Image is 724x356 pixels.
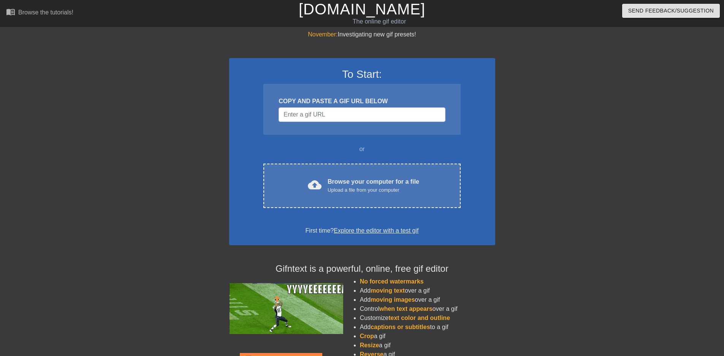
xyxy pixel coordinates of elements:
[360,342,379,348] span: Resize
[371,287,405,294] span: moving text
[360,304,495,313] li: Control over a gif
[360,313,495,323] li: Customize
[360,332,495,341] li: a gif
[360,323,495,332] li: Add to a gif
[328,186,419,194] div: Upload a file from your computer
[628,6,714,16] span: Send Feedback/Suggestion
[6,7,15,16] span: menu_book
[299,1,425,17] a: [DOMAIN_NAME]
[360,333,374,339] span: Crop
[279,107,445,122] input: Username
[622,4,720,18] button: Send Feedback/Suggestion
[360,295,495,304] li: Add over a gif
[308,31,337,38] span: November:
[279,97,445,106] div: COPY AND PASTE A GIF URL BELOW
[239,226,485,235] div: First time?
[239,68,485,81] h3: To Start:
[360,286,495,295] li: Add over a gif
[379,306,432,312] span: when text appears
[229,263,495,274] h4: Gifntext is a powerful, online, free gif editor
[18,9,73,16] div: Browse the tutorials!
[249,145,475,154] div: or
[6,7,73,19] a: Browse the tutorials!
[371,324,430,330] span: captions or subtitles
[328,177,419,194] div: Browse your computer for a file
[308,178,322,192] span: cloud_upload
[245,17,513,26] div: The online gif editor
[229,283,343,334] img: football_small.gif
[334,227,418,234] a: Explore the editor with a test gif
[360,278,424,285] span: No forced watermarks
[371,296,415,303] span: moving images
[388,315,450,321] span: text color and outline
[360,341,495,350] li: a gif
[229,30,495,39] div: Investigating new gif presets!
